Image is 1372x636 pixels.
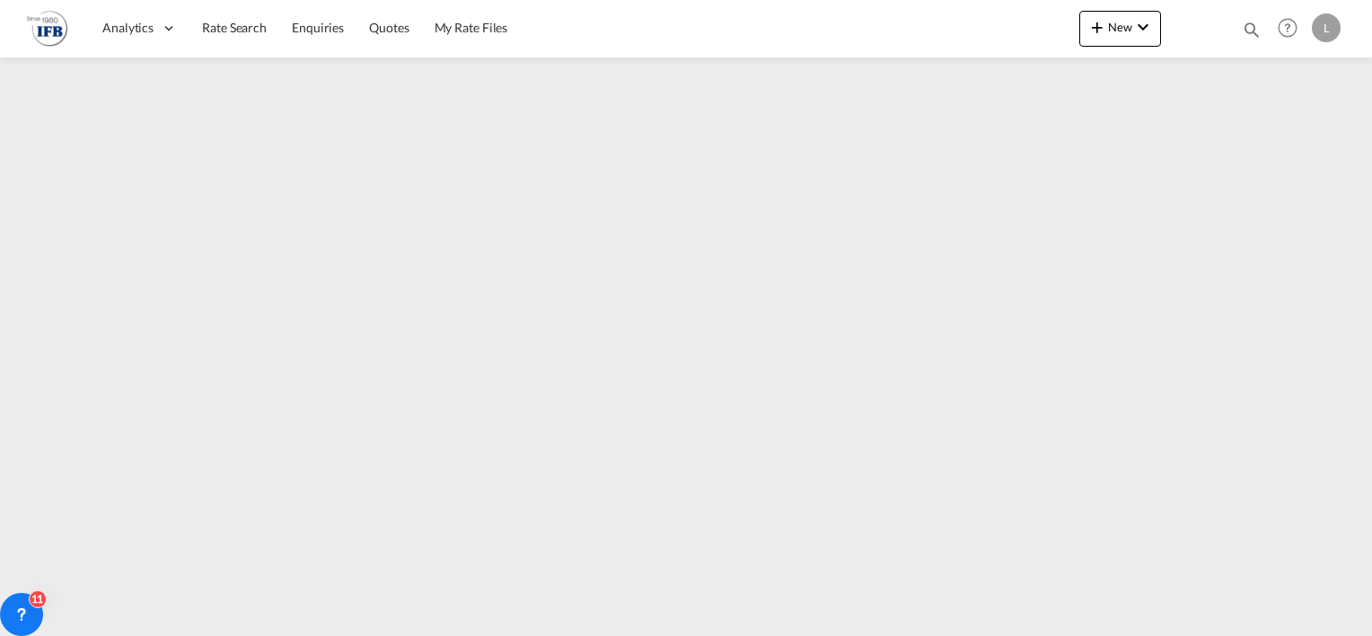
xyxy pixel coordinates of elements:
[27,8,67,49] img: de31bbe0256b11eebba44b54815f083d.png
[1086,16,1108,38] md-icon: icon-plus 400-fg
[1079,11,1161,47] button: icon-plus 400-fgNewicon-chevron-down
[1132,16,1154,38] md-icon: icon-chevron-down
[1242,20,1262,40] md-icon: icon-magnify
[202,20,267,35] span: Rate Search
[369,20,409,35] span: Quotes
[292,20,344,35] span: Enquiries
[1086,20,1154,34] span: New
[1312,13,1341,42] div: L
[1242,20,1262,47] div: icon-magnify
[102,19,154,37] span: Analytics
[1272,13,1303,43] span: Help
[1272,13,1312,45] div: Help
[435,20,508,35] span: My Rate Files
